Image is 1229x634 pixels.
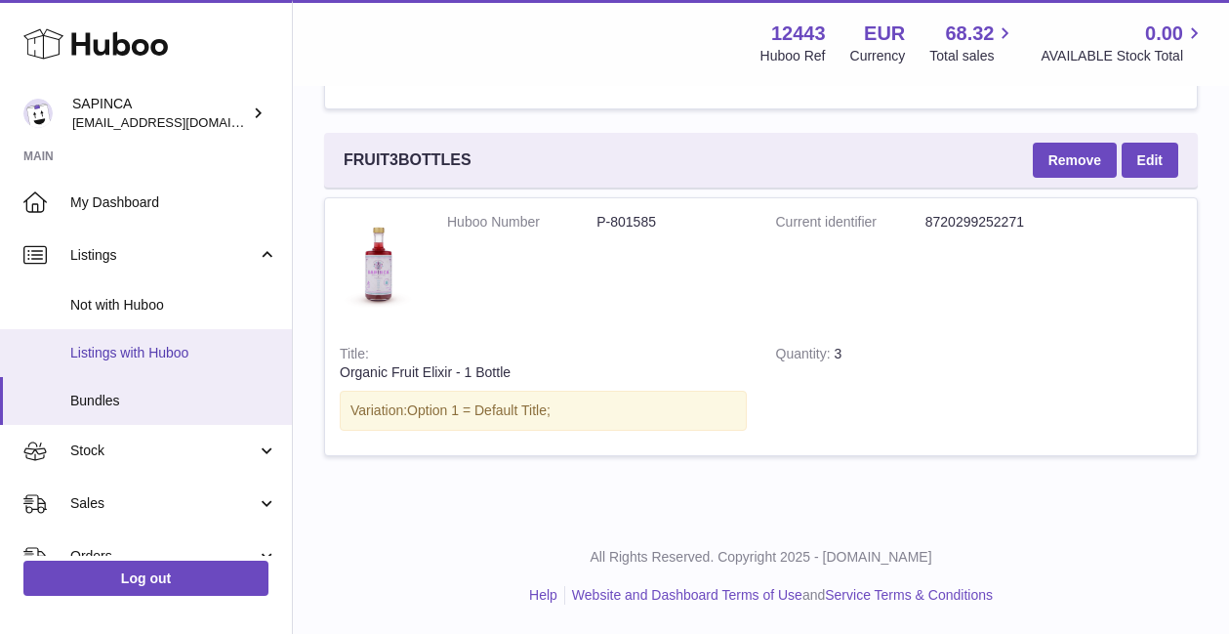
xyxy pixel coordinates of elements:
a: Edit [1122,143,1178,178]
strong: EUR [864,21,905,47]
div: Variation: [340,391,747,431]
span: Orders [70,547,257,566]
span: 0.00 [1145,21,1183,47]
dt: Current identifier [776,213,925,232]
img: Organic Fruit Elixir - 1 Bottle [340,213,418,311]
dd: 8720299252271 [925,213,1075,232]
span: FRUIT3BOTTLES [344,149,471,171]
div: Currency [850,47,906,65]
strong: Quantity [776,346,835,366]
div: SAPINCA [72,95,248,132]
a: Website and Dashboard Terms of Use [572,587,802,603]
span: Listings with Huboo [70,344,277,362]
span: Option 1 = Default Title; [407,402,551,418]
dd: P-801585 [596,213,746,232]
a: Help [529,587,557,603]
span: [EMAIL_ADDRESS][DOMAIN_NAME] [72,114,287,130]
a: 68.32 Total sales [929,21,1016,65]
dt: Huboo Number [447,213,596,232]
img: info@sapinca.com [23,99,53,128]
span: Bundles [70,392,277,410]
div: Organic Fruit Elixir - 1 Bottle [340,363,747,382]
span: Stock [70,442,257,460]
li: and [565,586,993,605]
span: Sales [70,494,257,513]
span: Total sales [929,47,1016,65]
a: Log out [23,561,268,596]
span: My Dashboard [70,193,277,212]
span: Not with Huboo [70,296,277,315]
a: 0.00 AVAILABLE Stock Total [1041,21,1206,65]
strong: Title [340,346,369,366]
span: AVAILABLE Stock Total [1041,47,1206,65]
a: Service Terms & Conditions [825,587,993,603]
strong: 12443 [771,21,826,47]
div: Huboo Ref [760,47,826,65]
button: Remove [1033,143,1117,178]
p: All Rights Reserved. Copyright 2025 - [DOMAIN_NAME] [308,548,1213,567]
span: Listings [70,246,257,265]
span: 68.32 [945,21,994,47]
td: 3 [761,330,919,456]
